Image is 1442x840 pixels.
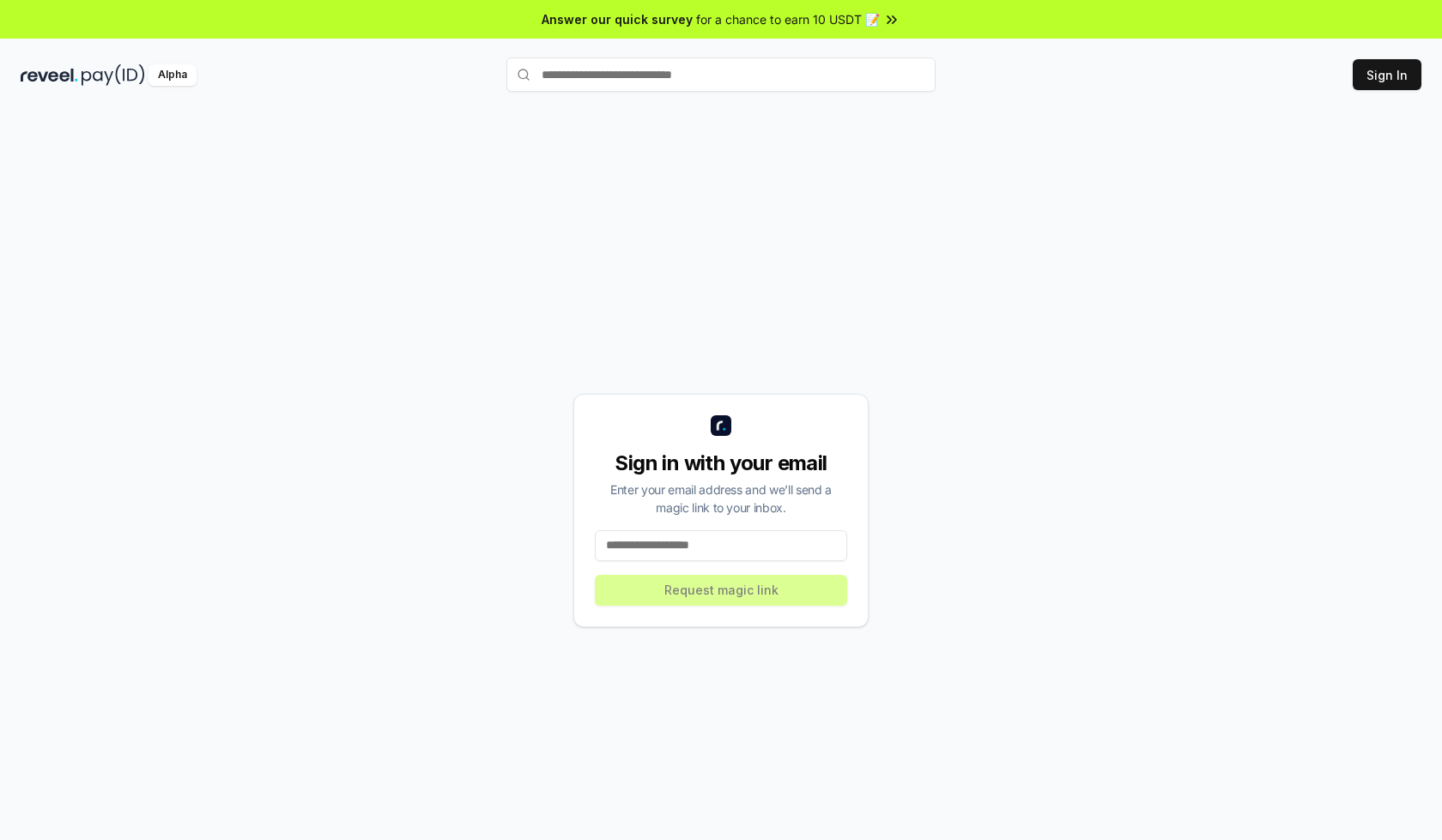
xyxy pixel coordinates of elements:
[595,450,847,477] div: Sign in with your email
[82,64,145,86] img: pay_id
[542,10,693,28] span: Answer our quick survey
[696,10,880,28] span: for a chance to earn 10 USDT 📝
[711,415,731,436] img: logo_small
[1353,59,1421,90] button: Sign In
[21,64,78,86] img: reveel_dark
[148,64,197,86] div: Alpha
[595,480,847,517] div: Enter your email address and we’ll send a magic link to your inbox.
